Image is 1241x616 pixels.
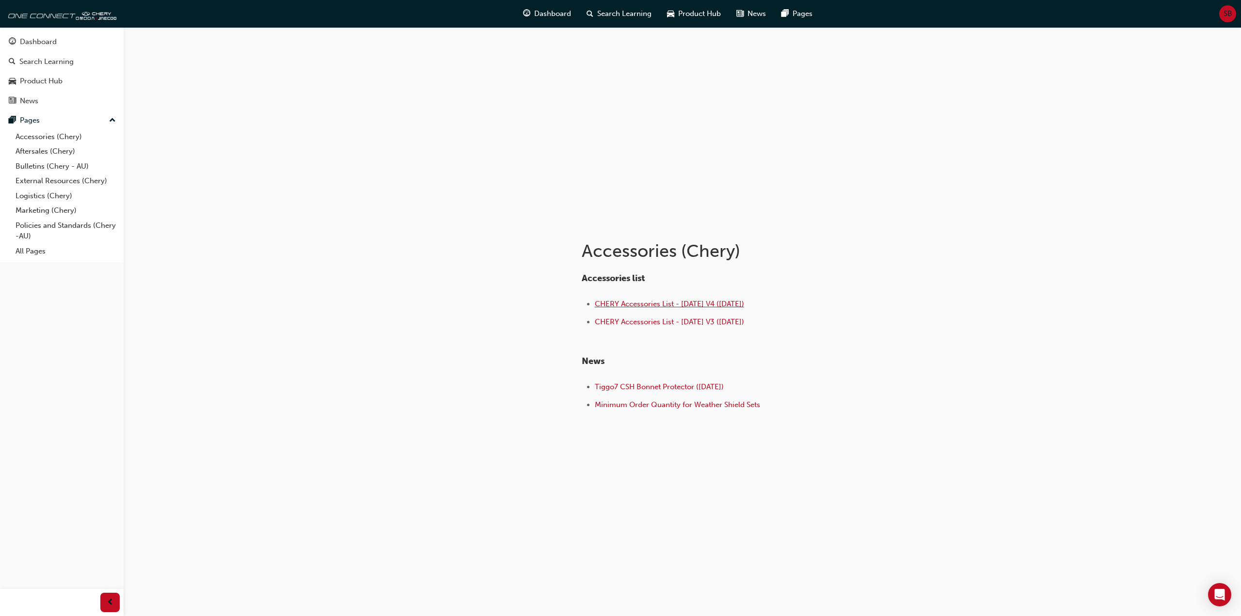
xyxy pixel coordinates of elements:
a: Bulletins (Chery - AU) [12,159,120,174]
a: Minimum Order Quantity for Weather Shield Sets [595,400,760,409]
span: car-icon [9,77,16,86]
a: Aftersales (Chery) [12,144,120,159]
a: Tiggo7 CSH Bonnet Protector ([DATE]) [595,382,724,391]
img: oneconnect [5,4,116,23]
div: Open Intercom Messenger [1208,583,1231,606]
div: News [20,95,38,107]
a: search-iconSearch Learning [579,4,659,24]
div: Search Learning [19,56,74,67]
span: Pages [793,8,812,19]
span: guage-icon [523,8,530,20]
a: All Pages [12,244,120,259]
span: news-icon [736,8,744,20]
a: Product Hub [4,72,120,90]
div: Dashboard [20,36,57,47]
span: Product Hub [678,8,721,19]
a: Dashboard [4,33,120,51]
button: SB [1219,5,1236,22]
span: prev-icon [107,597,114,609]
div: Pages [20,115,40,126]
a: Marketing (Chery) [12,203,120,218]
span: news-icon [9,97,16,106]
a: CHERY Accessories List - [DATE] V4 ([DATE]) [595,300,744,308]
span: search-icon [9,58,16,66]
span: SB [1224,8,1232,19]
button: Pages [4,111,120,129]
a: car-iconProduct Hub [659,4,729,24]
h1: Accessories (Chery) [582,240,900,262]
div: Product Hub [20,76,63,87]
button: DashboardSearch LearningProduct HubNews [4,31,120,111]
a: Search Learning [4,53,120,71]
a: External Resources (Chery) [12,174,120,189]
span: guage-icon [9,38,16,47]
a: News [4,92,120,110]
a: Accessories (Chery) [12,129,120,144]
span: Accessories list [582,273,645,284]
span: News [748,8,766,19]
span: pages-icon [781,8,789,20]
a: CHERY Accessories List - [DATE] V3 ([DATE]) [595,317,744,326]
span: search-icon [587,8,593,20]
a: news-iconNews [729,4,774,24]
span: up-icon [109,114,116,127]
a: Policies and Standards (Chery -AU) [12,218,120,244]
span: Dashboard [534,8,571,19]
a: pages-iconPages [774,4,820,24]
span: News [582,356,605,366]
a: guage-iconDashboard [515,4,579,24]
span: pages-icon [9,116,16,125]
span: car-icon [667,8,674,20]
span: Search Learning [597,8,652,19]
a: Logistics (Chery) [12,189,120,204]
